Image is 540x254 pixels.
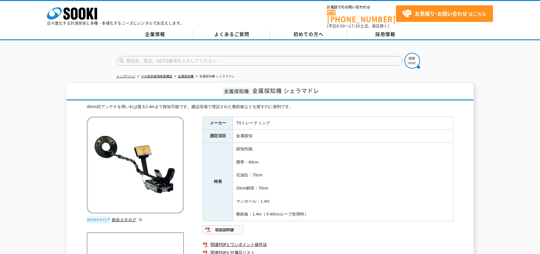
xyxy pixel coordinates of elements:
[233,117,453,130] td: TSトレーティング
[87,104,453,110] div: 40cm径アンテナを用いれば最大1.4mまで探知可能です。建設現場で埋設された敷鉄板などを探すのに便利です。
[222,87,251,95] span: 金属探知機
[252,86,319,95] span: 金属探知機 シェラマドレ
[233,130,453,143] td: 金属探知
[195,73,235,80] li: 金属探知機 シェラマドレ
[396,5,493,22] a: お見積り･お問い合わせはこちら
[293,31,324,38] span: 初めての方へ
[117,75,135,78] a: トップページ
[203,241,453,249] a: 関連PDF1 ワンポイント操作法
[233,143,453,221] td: 探知性能 携帯：40cm 石油缶：70cm 20cm銅管：70cm マンホール：1.4m 敷鉄板：1.4m（※40cmループ使用時）
[336,23,345,29] span: 8:50
[347,30,423,39] a: 採用情報
[203,117,233,130] th: メーカー
[327,5,396,9] span: お電話でのお問い合わせは
[178,75,194,78] a: 金属探知機
[327,10,396,23] a: [PHONE_NUMBER]
[87,117,184,214] img: 金属探知機 シェラマドレ
[415,10,467,17] strong: お見積り･お問い合わせ
[404,53,420,69] img: btn_search.png
[141,75,172,78] a: その他非破壊検査機器
[117,30,193,39] a: 企業情報
[47,21,184,25] p: 日々進化する計測技術と多種・多様化するニーズにレンタルでお応えします。
[112,217,143,222] a: 総合カタログ
[349,23,360,29] span: 17:30
[203,130,233,143] th: 測定項目
[203,229,244,234] a: 取扱説明書
[203,143,233,221] th: 特長
[117,56,402,65] input: 商品名、型式、NETIS番号を入力してください
[327,23,389,29] span: (平日 ～ 土日、祝日除く)
[203,225,244,235] img: 取扱説明書
[402,9,486,18] span: はこちら
[193,30,270,39] a: よくあるご質問
[270,30,347,39] a: 初めての方へ
[87,217,110,223] img: webカタログ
